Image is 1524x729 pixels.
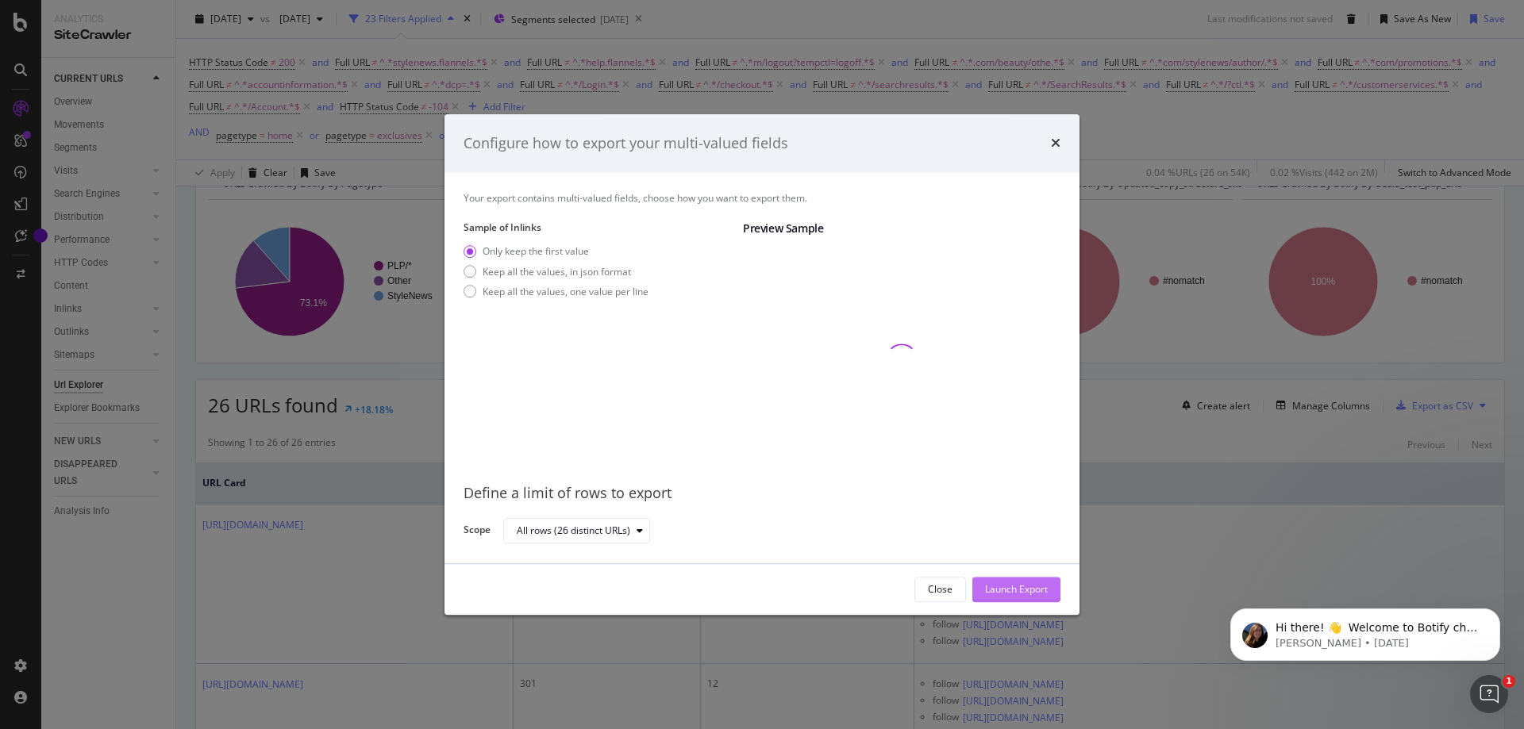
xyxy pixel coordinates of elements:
[483,285,648,298] div: Keep all the values, one value per line
[972,577,1060,602] button: Launch Export
[914,577,966,602] button: Close
[464,191,1060,205] div: Your export contains multi-valued fields, choose how you want to export them.
[928,583,952,597] div: Close
[444,114,1079,616] div: modal
[464,484,1060,505] div: Define a limit of rows to export
[483,245,589,259] div: Only keep the first value
[464,221,730,235] label: Sample of Inlinks
[743,221,1060,237] div: Preview Sample
[464,245,648,259] div: Only keep the first value
[517,526,630,535] div: All rows (26 distinct URLs)
[464,265,648,278] div: Keep all the values, in json format
[1051,133,1060,154] div: times
[1503,675,1515,688] span: 1
[503,518,650,543] button: All rows (26 distinct URLs)
[1470,675,1508,713] iframe: Intercom live chat
[1206,575,1524,686] iframe: Intercom notifications message
[985,583,1048,597] div: Launch Export
[483,265,631,278] div: Keep all the values, in json format
[464,523,491,540] label: Scope
[464,133,788,154] div: Configure how to export your multi-valued fields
